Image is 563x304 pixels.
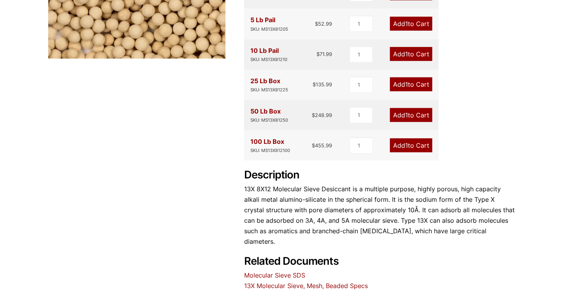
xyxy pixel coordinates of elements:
a: Add1to Cart [390,138,432,152]
a: Molecular Sieve SDS [244,271,305,279]
span: 1 [405,80,408,88]
div: SKU: MS13X812100 [250,147,290,154]
bdi: 52.99 [315,21,332,27]
h2: Description [244,169,515,182]
a: Add1to Cart [390,17,432,31]
span: 1 [405,50,408,58]
div: 25 Lb Box [250,76,288,94]
div: 100 Lb Box [250,136,290,154]
bdi: 455.99 [312,142,332,149]
div: SKU: MS13X81225 [250,86,288,94]
span: $ [315,21,318,27]
div: SKU: MS13X81205 [250,26,288,33]
span: $ [313,81,316,87]
a: Add1to Cart [390,108,432,122]
div: 50 Lb Box [250,106,288,124]
a: 13X Molecular Sieve, Mesh, Beaded Specs [244,282,368,290]
a: Add1to Cart [390,77,432,91]
span: 1 [405,111,408,119]
p: 13X 8X12 Molecular Sieve Desiccant is a multiple purpose, highly porous, high capacity alkali met... [244,184,515,247]
div: SKU: MS13X81210 [250,56,287,63]
span: 1 [405,20,408,28]
div: 5 Lb Pail [250,15,288,33]
bdi: 71.99 [317,51,332,57]
span: $ [312,142,315,149]
a: Add1to Cart [390,47,432,61]
div: SKU: MS13X81250 [250,117,288,124]
span: $ [312,112,315,118]
div: 10 Lb Pail [250,45,287,63]
span: 1 [405,142,408,149]
span: $ [317,51,320,57]
bdi: 248.99 [312,112,332,118]
bdi: 135.99 [313,81,332,87]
